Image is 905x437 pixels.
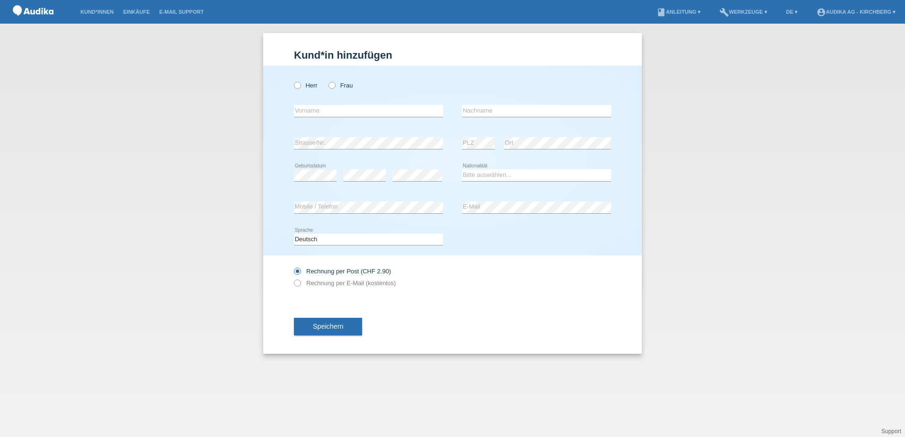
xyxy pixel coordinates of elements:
[294,280,300,291] input: Rechnung per E-Mail (kostenlos)
[9,18,57,26] a: POS — MF Group
[328,82,335,88] input: Frau
[155,9,209,15] a: E-Mail Support
[294,280,396,287] label: Rechnung per E-Mail (kostenlos)
[328,82,353,89] label: Frau
[118,9,154,15] a: Einkäufe
[652,9,705,15] a: bookAnleitung ▾
[715,9,772,15] a: buildWerkzeuge ▾
[313,323,343,330] span: Speichern
[294,268,300,280] input: Rechnung per Post (CHF 2.90)
[294,82,318,89] label: Herr
[294,318,362,336] button: Speichern
[812,9,900,15] a: account_circleAudika AG - Kirchberg ▾
[881,428,901,435] a: Support
[294,82,300,88] input: Herr
[719,8,729,17] i: build
[816,8,826,17] i: account_circle
[76,9,118,15] a: Kund*innen
[294,49,611,61] h1: Kund*in hinzufügen
[781,9,802,15] a: DE ▾
[294,268,391,275] label: Rechnung per Post (CHF 2.90)
[657,8,666,17] i: book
